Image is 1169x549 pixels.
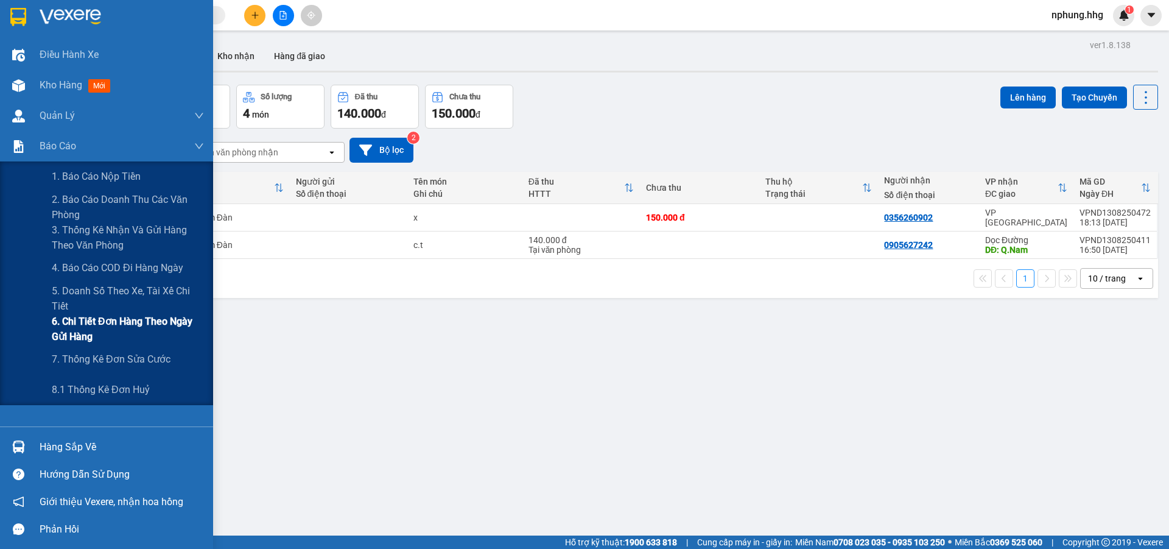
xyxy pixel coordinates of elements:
span: nphung.hhg [1042,7,1113,23]
div: DĐ: Q.Nam [985,245,1067,255]
span: mới [88,79,110,93]
sup: 1 [1125,5,1134,14]
span: 3. Thống kê nhận và gửi hàng theo văn phòng [52,222,204,253]
div: Phản hồi [40,520,204,539]
div: Chưa thu [646,183,753,193]
div: Ghi chú [413,189,516,199]
div: Đã thu [355,93,377,101]
span: down [194,141,204,151]
span: file-add [279,11,287,19]
div: Số lượng [261,93,292,101]
button: Hàng đã giao [264,41,335,71]
button: Chưa thu150.000đ [425,85,513,129]
span: đ [476,110,480,119]
div: ver 1.8.138 [1090,38,1131,52]
div: 150.000 đ [646,213,753,222]
span: aim [307,11,315,19]
span: message [13,523,24,535]
img: logo [6,51,18,111]
button: plus [244,5,265,26]
div: Số điện thoại [296,189,401,199]
div: Trạng thái [765,189,863,199]
svg: open [1136,274,1145,283]
div: c.t [413,240,516,250]
div: Mã GD [1079,177,1141,186]
button: Tạo Chuyến [1062,87,1127,108]
div: 16:50 [DATE] [1079,245,1151,255]
div: 140.000 đ [528,235,634,245]
span: caret-down [1146,10,1157,21]
th: Toggle SortBy [759,172,879,204]
img: warehouse-icon [12,49,25,62]
span: Miền Nam [795,536,945,549]
div: Hàng sắp về [40,438,204,456]
span: 140.000 [337,106,381,121]
span: | [1051,536,1053,549]
div: HTTT [528,189,624,199]
span: ⚪️ [948,540,952,545]
div: 10 / trang [1088,272,1126,285]
img: warehouse-icon [12,441,25,453]
span: 7. Thống kê đơn sửa cước [52,352,170,367]
img: logo-vxr [10,8,26,26]
div: Đã thu [528,177,624,186]
div: 0356260902 [884,213,933,222]
button: file-add [273,5,294,26]
span: Miền Bắc [955,536,1042,549]
img: icon-new-feature [1118,10,1129,21]
div: Người nhận [884,175,972,185]
strong: HÃNG XE HẢI HOÀNG GIA [27,12,104,38]
div: Thu hộ [765,177,863,186]
img: solution-icon [12,140,25,153]
div: x [413,213,516,222]
span: 42 [PERSON_NAME] - Vinh - [GEOGRAPHIC_DATA] [21,41,108,73]
button: Đã thu140.000đ [331,85,419,129]
div: VP TT Nam Đàn [172,240,284,250]
span: Báo cáo [40,138,76,154]
strong: 0369 525 060 [990,537,1042,547]
div: Tên món [413,177,516,186]
span: 4 [243,106,250,121]
strong: 1900 633 818 [625,537,677,547]
span: 1 [1127,5,1131,14]
img: warehouse-icon [12,110,25,122]
span: món [252,110,269,119]
span: 2. Báo cáo doanh thu các văn phòng [52,192,204,222]
div: Hướng dẫn sử dụng [40,466,204,484]
span: notification [13,496,24,508]
span: đ [381,110,386,119]
span: Kho hàng [40,79,82,91]
div: Số điện thoại [884,190,972,200]
span: 4. Báo cáo COD đi hàng ngày [52,260,183,275]
th: Toggle SortBy [979,172,1073,204]
div: 18:13 [DATE] [1079,218,1151,227]
button: caret-down [1140,5,1162,26]
span: question-circle [13,469,24,480]
th: Toggle SortBy [522,172,640,204]
div: ĐC giao [985,189,1058,199]
div: Người gửi [296,177,401,186]
span: copyright [1101,538,1110,547]
span: 5. Doanh số theo xe, tài xế chi tiết [52,283,204,314]
span: 8.1 Thống kê đơn huỷ [52,382,150,397]
span: 150.000 [432,106,476,121]
span: | [686,536,688,549]
strong: 0708 023 035 - 0935 103 250 [834,537,945,547]
div: VP gửi [172,177,274,186]
span: plus [251,11,259,19]
button: Lên hàng [1000,87,1056,108]
span: Giới thiệu Vexere, nhận hoa hồng [40,494,183,509]
div: Chọn văn phòng nhận [194,146,278,158]
button: Bộ lọc [349,138,413,163]
sup: 2 [407,132,420,144]
span: down [194,111,204,121]
span: Quản Lý [40,108,75,123]
div: Chưa thu [449,93,480,101]
svg: open [327,147,337,157]
span: 1. Báo cáo nộp tiền [52,169,141,184]
strong: PHIẾU GỬI HÀNG [35,89,96,115]
button: 1 [1016,269,1034,288]
div: VPND1308250411 [1079,235,1151,245]
div: 0905627242 [884,240,933,250]
div: VP TT Nam Đàn [172,213,284,222]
